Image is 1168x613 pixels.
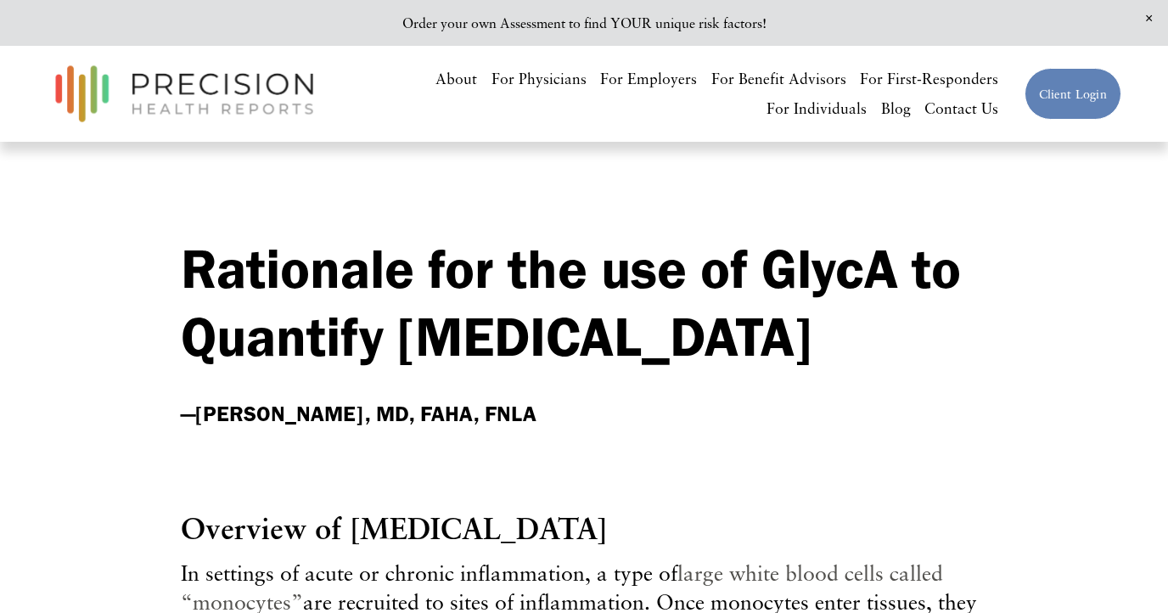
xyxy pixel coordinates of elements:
a: For Individuals [766,94,867,124]
a: For Physicians [491,64,587,93]
img: Precision Health Reports [47,58,322,130]
a: For Employers [600,64,697,93]
a: For First-Responders [860,64,998,93]
a: Client Login [1025,68,1121,120]
span: Overview of [MEDICAL_DATA] [181,510,608,546]
strong: Rationale for the use of GlycA to Quantify [MEDICAL_DATA] [181,235,974,370]
a: Blog [881,94,911,124]
a: For Benefit Advisors [711,64,846,93]
a: About [435,64,477,93]
strong: —[PERSON_NAME], MD, FAHA, FNLA [181,400,536,426]
a: Contact Us [924,94,998,124]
